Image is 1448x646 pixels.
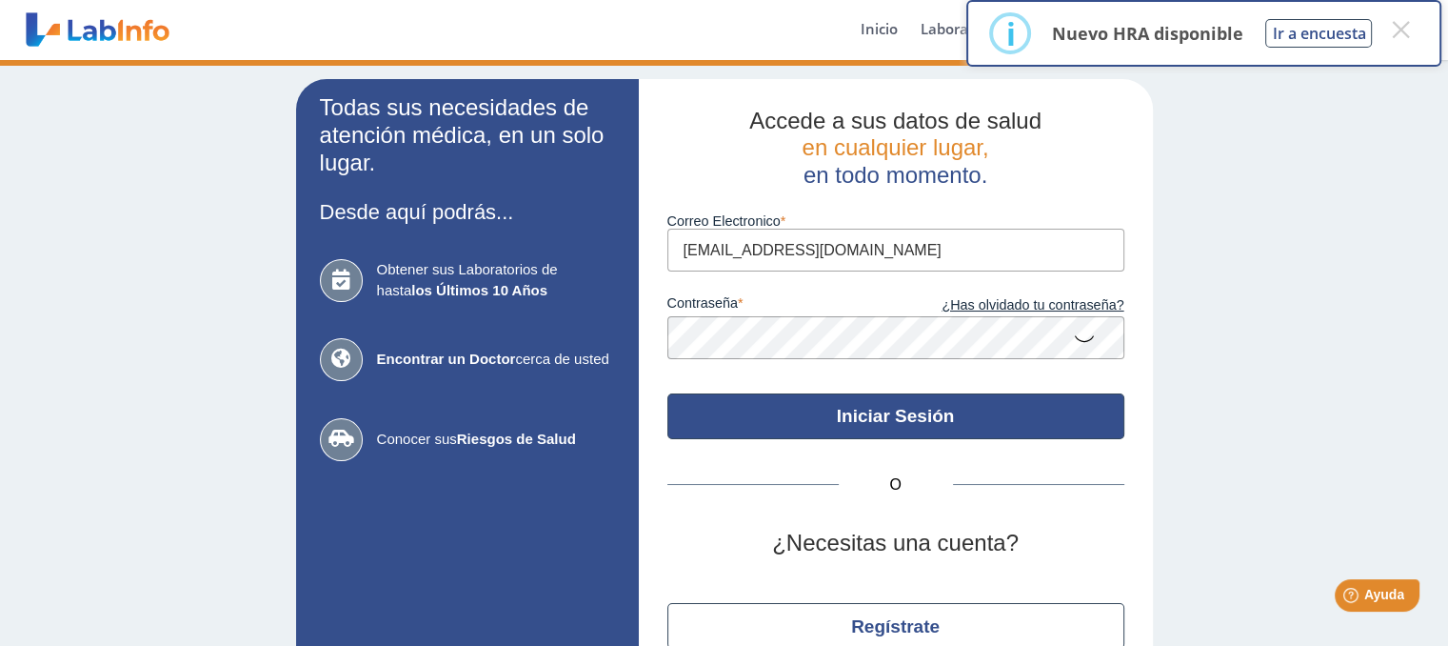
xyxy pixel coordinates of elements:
a: ¿Has olvidado tu contraseña? [896,295,1124,316]
button: Ir a encuesta [1265,19,1372,48]
h2: ¿Necesitas una cuenta? [667,530,1124,557]
label: Correo Electronico [667,213,1124,229]
span: Obtener sus Laboratorios de hasta [377,259,615,302]
div: i [1005,16,1015,50]
span: en cualquier lugar, [802,134,988,160]
span: Conocer sus [377,429,615,451]
span: cerca de usted [377,349,615,371]
b: Riesgos de Salud [457,431,576,447]
b: los Últimos 10 Años [411,282,547,298]
h3: Desde aquí podrás... [320,200,615,224]
span: O [839,474,953,496]
label: contraseña [667,295,896,316]
button: Close this dialog [1383,12,1418,47]
iframe: Help widget launcher [1279,572,1427,625]
b: Encontrar un Doctor [377,351,516,367]
h2: Todas sus necesidades de atención médica, en un solo lugar. [320,94,615,176]
span: en todo momento. [803,162,987,188]
button: Iniciar Sesión [667,394,1124,439]
span: Accede a sus datos de salud [749,108,1041,133]
p: Nuevo HRA disponible [1051,22,1242,45]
